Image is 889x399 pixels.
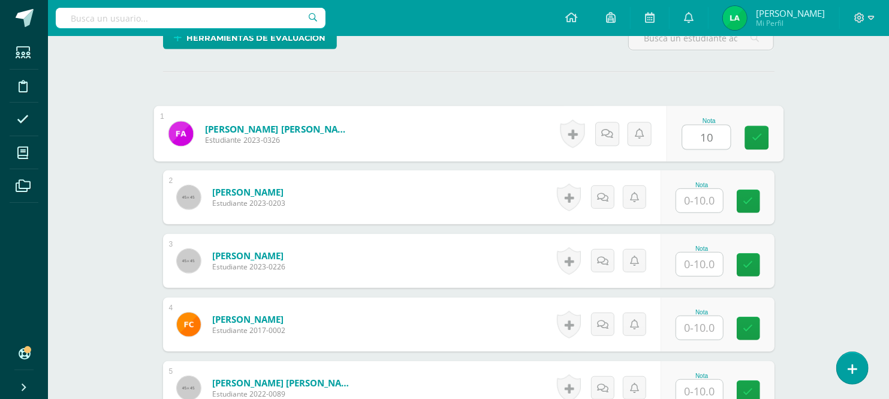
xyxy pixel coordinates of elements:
[212,198,285,208] span: Estudiante 2023-0203
[212,389,356,399] span: Estudiante 2022-0089
[177,313,201,337] img: ac183509ebdf9cbfe50569c14c5da54a.png
[629,26,773,50] input: Busca un estudiante aquí...
[204,122,352,135] a: [PERSON_NAME] [PERSON_NAME]
[676,189,723,212] input: 0-10.0
[168,121,193,146] img: 15a6e49994c9e940e0b0f1c9b766f61e.png
[676,309,728,316] div: Nota
[212,313,285,325] a: [PERSON_NAME]
[212,377,356,389] a: [PERSON_NAME] [PERSON_NAME]
[676,245,728,252] div: Nota
[676,373,728,379] div: Nota
[177,249,201,273] img: 45x45
[177,185,201,209] img: 45x45
[212,325,285,335] span: Estudiante 2017-0002
[186,27,326,49] span: Herramientas de evaluación
[682,125,730,149] input: 0-10.0
[212,250,285,262] a: [PERSON_NAME]
[212,262,285,272] span: Estudiante 2023-0226
[723,6,747,30] img: 9a1e7f6ee7d2d53670f65b8a0401b2da.png
[163,26,337,49] a: Herramientas de evaluación
[676,182,728,188] div: Nota
[676,316,723,340] input: 0-10.0
[756,7,825,19] span: [PERSON_NAME]
[676,253,723,276] input: 0-10.0
[56,8,326,28] input: Busca un usuario...
[682,118,736,124] div: Nota
[212,186,285,198] a: [PERSON_NAME]
[204,135,352,146] span: Estudiante 2023-0326
[756,18,825,28] span: Mi Perfil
